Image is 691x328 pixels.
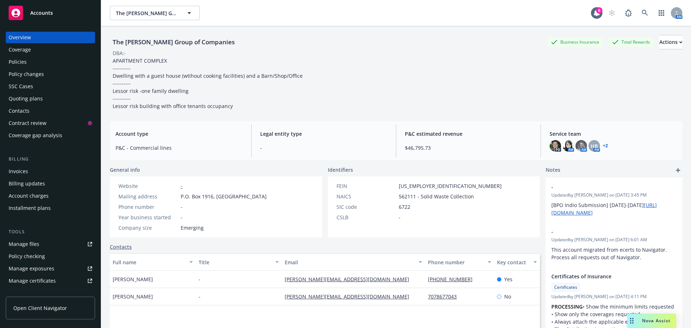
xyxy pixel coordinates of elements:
[551,183,658,191] span: -
[181,214,182,221] span: -
[9,238,39,250] div: Manage files
[113,57,303,109] span: APARTMENT COMPLEX ---------- Dwelling with a guest house (wtihout cooking facilities) and a Barn/...
[199,259,271,266] div: Title
[497,259,529,266] div: Key contact
[428,293,462,300] a: 7078677043
[563,140,574,152] img: photo
[428,276,478,283] a: [PHONE_NUMBER]
[13,304,67,312] span: Open Client Navigator
[181,183,182,189] a: -
[546,222,682,267] div: -Updatedby [PERSON_NAME] on [DATE] 6:01 AMThis account migrated from ecerts to Navigator. Process...
[9,32,31,43] div: Overview
[260,130,387,138] span: Legal entity type
[9,56,27,68] div: Policies
[554,284,577,291] span: Certificates
[9,202,51,214] div: Installment plans
[337,214,396,221] div: CSLB
[6,238,95,250] a: Manage files
[6,275,95,287] a: Manage certificates
[605,6,619,20] a: Start snowing
[6,3,95,23] a: Accounts
[337,193,396,200] div: NAICS
[399,203,410,211] span: 6722
[642,318,670,324] span: Nova Assist
[6,68,95,80] a: Policy changes
[118,214,178,221] div: Year business started
[118,193,178,200] div: Mailing address
[603,144,608,148] a: +2
[181,193,267,200] span: P.O. Box 1916, [GEOGRAPHIC_DATA]
[6,156,95,163] div: Billing
[9,105,30,117] div: Contacts
[6,130,95,141] a: Coverage gap analysis
[6,287,95,299] a: Manage claims
[6,105,95,117] a: Contacts
[6,202,95,214] a: Installment plans
[425,253,494,271] button: Phone number
[9,81,33,92] div: SSC Cases
[9,263,54,274] div: Manage exposures
[654,6,669,20] a: Switch app
[9,251,45,262] div: Policy checking
[260,144,387,152] span: -
[6,117,95,129] a: Contract review
[118,182,178,190] div: Website
[6,251,95,262] a: Policy checking
[494,253,540,271] button: Key contact
[118,203,178,211] div: Phone number
[118,224,178,232] div: Company size
[181,203,182,211] span: -
[546,166,560,175] span: Notes
[399,214,401,221] span: -
[337,182,396,190] div: FEIN
[113,49,126,57] div: DBA: -
[547,37,603,46] div: Business Insurance
[551,273,658,280] span: Certificates of Insurance
[551,293,677,300] span: Updated by [PERSON_NAME] on [DATE] 4:11 PM
[9,275,56,287] div: Manage certificates
[550,140,561,152] img: photo
[638,6,652,20] a: Search
[9,190,49,202] div: Account charges
[196,253,282,271] button: Title
[116,144,243,152] span: P&C - Commercial lines
[285,259,414,266] div: Email
[6,228,95,235] div: Tools
[551,246,668,261] span: This account migrated from ecerts to Navigator. Process all requests out of Navigator.
[399,182,502,190] span: [US_EMPLOYER_IDENTIFICATION_NUMBER]
[551,192,677,198] span: Updated by [PERSON_NAME] on [DATE] 3:45 PM
[285,276,415,283] a: [PERSON_NAME][EMAIL_ADDRESS][DOMAIN_NAME]
[110,243,132,251] a: Contacts
[6,190,95,202] a: Account charges
[199,275,200,283] span: -
[591,142,598,150] span: HB
[110,6,200,20] button: The [PERSON_NAME] Group of Companies
[116,9,178,17] span: The [PERSON_NAME] Group of Companies
[659,35,682,49] button: Actions
[405,130,532,138] span: P&C estimated revenue
[116,130,243,138] span: Account type
[627,314,676,328] button: Nova Assist
[551,237,677,243] span: Updated by [PERSON_NAME] on [DATE] 6:01 AM
[6,263,95,274] a: Manage exposures
[6,32,95,43] a: Overview
[399,193,474,200] span: 562111 - Solid Waste Collection
[6,56,95,68] a: Policies
[551,303,583,310] strong: PROCESSING
[181,224,204,232] span: Emerging
[550,130,677,138] span: Service team
[282,253,425,271] button: Email
[504,275,512,283] span: Yes
[337,203,396,211] div: SIC code
[6,81,95,92] a: SSC Cases
[405,144,532,152] span: $46,795.73
[428,259,483,266] div: Phone number
[627,314,636,328] div: Drag to move
[621,6,636,20] a: Report a Bug
[9,130,62,141] div: Coverage gap analysis
[9,287,45,299] div: Manage claims
[504,293,511,300] span: No
[113,259,185,266] div: Full name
